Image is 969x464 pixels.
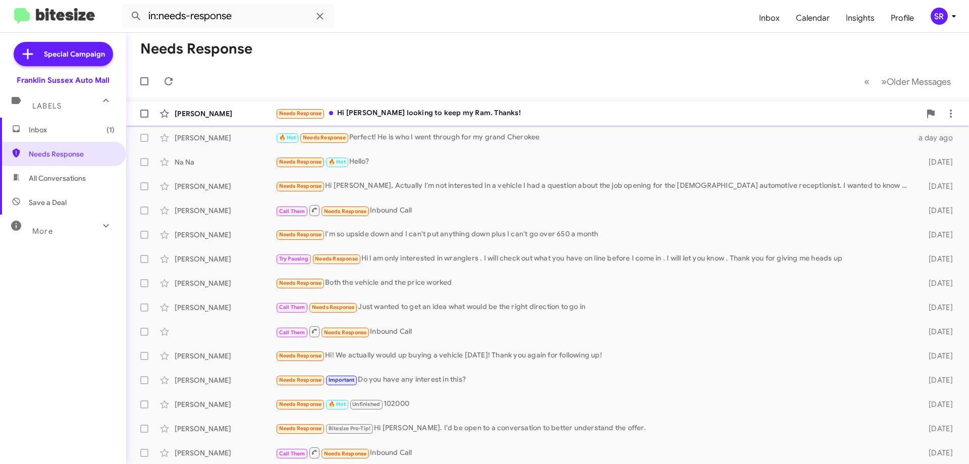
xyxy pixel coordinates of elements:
[279,377,322,383] span: Needs Response
[312,304,355,311] span: Needs Response
[14,42,113,66] a: Special Campaign
[32,227,53,236] span: More
[279,255,308,262] span: Try Pausing
[276,398,912,410] div: 102000
[276,301,912,313] div: Just wanted to get an idea what would be the right direction to go in
[279,280,322,286] span: Needs Response
[279,450,305,457] span: Call Them
[175,230,276,240] div: [PERSON_NAME]
[175,157,276,167] div: Na Na
[175,302,276,313] div: [PERSON_NAME]
[175,181,276,191] div: [PERSON_NAME]
[912,375,961,385] div: [DATE]
[864,75,870,88] span: «
[29,173,86,183] span: All Conversations
[883,4,922,33] a: Profile
[276,229,912,240] div: I'm so upside down and I can't put anything down plus I can't go over 650 a month
[912,327,961,337] div: [DATE]
[279,183,322,189] span: Needs Response
[276,156,912,168] div: Hello?
[29,125,115,135] span: Inbox
[276,180,912,192] div: Hi [PERSON_NAME], Actually I'm not interested in a vehicle I had a question about the job opening...
[329,377,355,383] span: Important
[858,71,957,92] nav: Page navigation example
[303,134,346,141] span: Needs Response
[788,4,838,33] a: Calendar
[912,399,961,409] div: [DATE]
[912,254,961,264] div: [DATE]
[276,423,912,434] div: Hi [PERSON_NAME]. I'd be open to a conversation to better understand the offer.
[276,253,912,265] div: Hi l am only interested in wranglers . I will check out what you have on line before I come in . ...
[276,108,921,119] div: Hi [PERSON_NAME] looking to keep my Ram. Thanks!
[175,109,276,119] div: [PERSON_NAME]
[29,197,67,208] span: Save a Deal
[279,110,322,117] span: Needs Response
[175,205,276,216] div: [PERSON_NAME]
[751,4,788,33] a: Inbox
[329,401,346,407] span: 🔥 Hot
[175,448,276,458] div: [PERSON_NAME]
[32,101,62,111] span: Labels
[881,75,887,88] span: »
[324,450,367,457] span: Needs Response
[276,132,912,143] div: Perfect! He is who I went through for my grand Cherokee
[175,133,276,143] div: [PERSON_NAME]
[912,133,961,143] div: a day ago
[912,205,961,216] div: [DATE]
[922,8,958,25] button: SR
[279,208,305,215] span: Call Them
[276,350,912,362] div: Hi! We actually would up buying a vehicle [DATE]! Thank you again for following up!
[912,157,961,167] div: [DATE]
[44,49,105,59] span: Special Campaign
[122,4,334,28] input: Search
[29,149,115,159] span: Needs Response
[912,448,961,458] div: [DATE]
[912,351,961,361] div: [DATE]
[324,329,367,336] span: Needs Response
[279,352,322,359] span: Needs Response
[106,125,115,135] span: (1)
[858,71,876,92] button: Previous
[276,204,912,217] div: Inbound Call
[175,351,276,361] div: [PERSON_NAME]
[175,399,276,409] div: [PERSON_NAME]
[17,75,110,85] div: Franklin Sussex Auto Mall
[279,231,322,238] span: Needs Response
[329,159,346,165] span: 🔥 Hot
[276,325,912,338] div: Inbound Call
[887,76,951,87] span: Older Messages
[279,134,296,141] span: 🔥 Hot
[175,375,276,385] div: [PERSON_NAME]
[912,302,961,313] div: [DATE]
[279,159,322,165] span: Needs Response
[175,424,276,434] div: [PERSON_NAME]
[276,446,912,459] div: Inbound Call
[175,278,276,288] div: [PERSON_NAME]
[279,425,322,432] span: Needs Response
[352,401,380,407] span: Unfinished
[931,8,948,25] div: SR
[315,255,358,262] span: Needs Response
[912,230,961,240] div: [DATE]
[324,208,367,215] span: Needs Response
[912,278,961,288] div: [DATE]
[279,401,322,407] span: Needs Response
[912,181,961,191] div: [DATE]
[175,254,276,264] div: [PERSON_NAME]
[279,304,305,311] span: Call Them
[279,329,305,336] span: Call Them
[875,71,957,92] button: Next
[838,4,883,33] a: Insights
[276,277,912,289] div: Both the vehicle and the price worked
[912,424,961,434] div: [DATE]
[140,41,252,57] h1: Needs Response
[276,374,912,386] div: Do you have any interest in this?
[329,425,370,432] span: Bitesize Pro-Tip!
